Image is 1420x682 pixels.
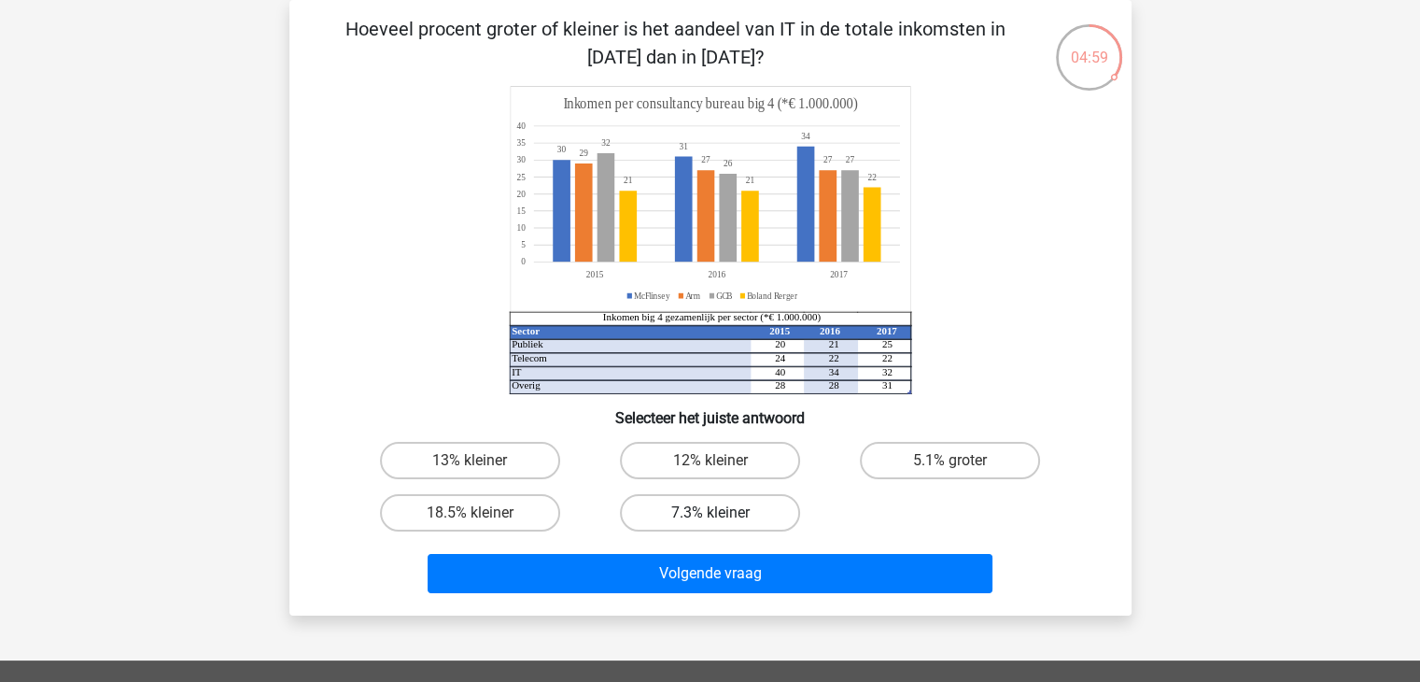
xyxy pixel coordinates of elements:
[516,171,526,182] tspan: 25
[516,154,526,165] tspan: 30
[828,338,838,349] tspan: 21
[620,442,800,479] label: 12% kleiner
[867,171,876,182] tspan: 22
[380,442,560,479] label: 13% kleiner
[521,239,526,250] tspan: 5
[769,325,790,336] tspan: 2015
[512,352,547,363] tspan: Telecom
[775,379,785,391] tspan: 28
[881,379,892,391] tspan: 31
[521,256,526,267] tspan: 0
[828,379,838,391] tspan: 28
[881,352,892,363] tspan: 22
[723,158,732,169] tspan: 26
[685,290,700,301] tspan: Arm
[775,338,785,349] tspan: 20
[516,206,526,217] tspan: 15
[319,394,1102,427] h6: Selecteer het juiste antwoord
[602,311,821,323] tspan: Inkomen big 4 gezamenlijk per sector (*€ 1.000.000)
[828,366,838,377] tspan: 34
[716,290,733,301] tspan: GCB
[380,494,560,532] label: 18.5% kleiner
[801,131,810,142] tspan: 34
[556,144,566,155] tspan: 30
[516,137,526,149] tspan: 35
[516,188,526,199] tspan: 20
[679,141,688,152] tspan: 31
[828,352,838,363] tspan: 22
[512,338,543,349] tspan: Publiek
[512,366,522,377] tspan: IT
[516,121,526,132] tspan: 40
[845,154,854,165] tspan: 27
[819,325,839,336] tspan: 2016
[881,338,892,349] tspan: 25
[601,137,611,149] tspan: 32
[881,366,892,377] tspan: 32
[876,325,896,336] tspan: 2017
[512,379,541,391] tspan: Overig
[512,325,540,336] tspan: Sector
[701,154,832,165] tspan: 2727
[860,442,1040,479] label: 5.1% groter
[634,290,670,301] tspan: McFlinsey
[775,366,785,377] tspan: 40
[585,269,847,280] tspan: 201520162017
[428,554,992,593] button: Volgende vraag
[747,290,798,301] tspan: Boland Rerger
[516,222,526,234] tspan: 10
[319,15,1032,71] p: Hoeveel procent groter of kleiner is het aandeel van IT in de totale inkomsten in [DATE] dan in [...
[623,175,753,186] tspan: 2121
[775,352,785,363] tspan: 24
[620,494,800,532] label: 7.3% kleiner
[1054,22,1124,69] div: 04:59
[579,148,587,159] tspan: 29
[563,95,857,113] tspan: Inkomen per consultancy bureau big 4 (*€ 1.000.000)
